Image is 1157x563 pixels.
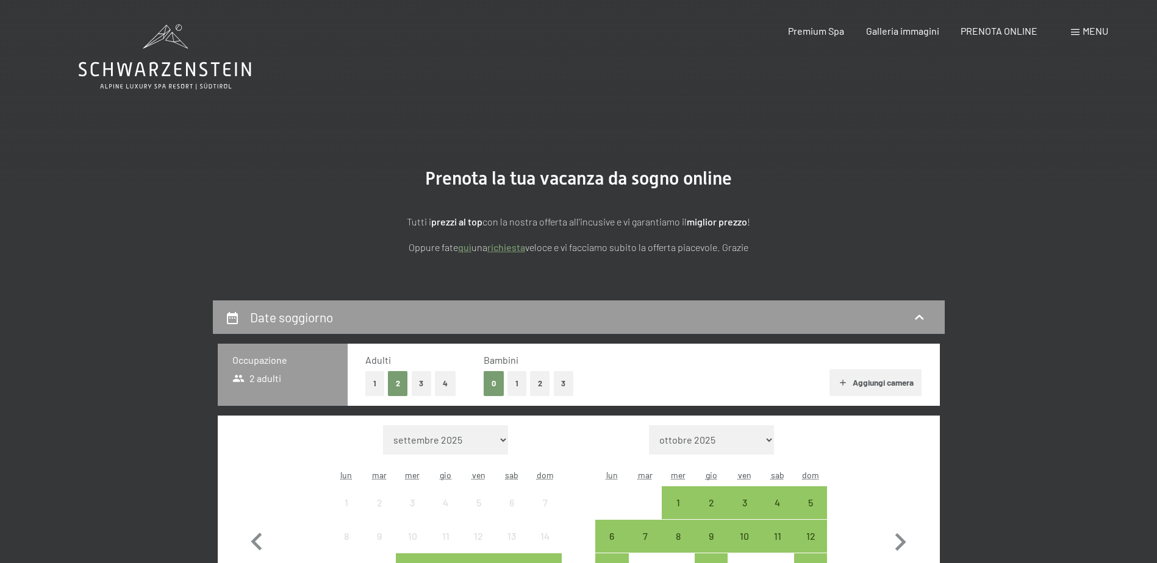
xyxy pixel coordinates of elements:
[662,520,695,553] div: arrivo/check-in possibile
[528,520,561,553] div: arrivo/check-in non effettuabile
[794,520,827,553] div: arrivo/check-in possibile
[662,486,695,519] div: arrivo/check-in possibile
[695,486,728,519] div: Thu Oct 02 2025
[431,498,461,528] div: 4
[484,354,518,366] span: Bambini
[495,520,528,553] div: arrivo/check-in non effettuabile
[364,498,395,528] div: 2
[396,520,429,553] div: arrivo/check-in non effettuabile
[595,520,628,553] div: Mon Oct 06 2025
[462,486,495,519] div: Fri Sep 05 2025
[330,486,363,519] div: arrivo/check-in non effettuabile
[472,470,485,480] abbr: venerdì
[365,354,391,366] span: Adulti
[462,520,495,553] div: arrivo/check-in non effettuabile
[728,520,761,553] div: arrivo/check-in possibile
[330,486,363,519] div: Mon Sep 01 2025
[496,531,527,562] div: 13
[771,470,784,480] abbr: sabato
[464,531,494,562] div: 12
[528,486,561,519] div: Sun Sep 07 2025
[274,239,884,255] p: Oppure fate una veloce e vi facciamo subito la offerta piacevole. Grazie
[761,520,794,553] div: Sat Oct 11 2025
[687,216,747,227] strong: miglior prezzo
[330,520,363,553] div: arrivo/check-in non effettuabile
[340,470,352,480] abbr: lunedì
[762,531,793,562] div: 11
[695,520,728,553] div: Thu Oct 09 2025
[331,498,362,528] div: 1
[496,498,527,528] div: 6
[663,531,693,562] div: 8
[696,531,726,562] div: 9
[425,168,732,189] span: Prenota la tua vacanza da sogno online
[429,486,462,519] div: Thu Sep 04 2025
[738,470,751,480] abbr: venerdì
[431,531,461,562] div: 11
[728,520,761,553] div: Fri Oct 10 2025
[795,531,826,562] div: 12
[487,241,525,253] a: richiesta
[429,520,462,553] div: arrivo/check-in non effettuabile
[396,486,429,519] div: Wed Sep 03 2025
[232,353,333,367] h3: Occupazione
[794,520,827,553] div: Sun Oct 12 2025
[365,371,384,396] button: 1
[606,470,618,480] abbr: lunedì
[232,372,282,385] span: 2 adulti
[866,25,939,37] a: Galleria immagini
[464,498,494,528] div: 5
[429,486,462,519] div: arrivo/check-in non effettuabile
[412,371,432,396] button: 3
[528,520,561,553] div: Sun Sep 14 2025
[728,486,761,519] div: arrivo/check-in possibile
[529,531,560,562] div: 14
[794,486,827,519] div: Sun Oct 05 2025
[429,520,462,553] div: Thu Sep 11 2025
[629,520,662,553] div: Tue Oct 07 2025
[794,486,827,519] div: arrivo/check-in possibile
[431,216,482,227] strong: prezzi al top
[638,470,653,480] abbr: martedì
[728,486,761,519] div: Fri Oct 03 2025
[729,531,759,562] div: 10
[696,498,726,528] div: 2
[397,498,428,528] div: 3
[629,520,662,553] div: arrivo/check-in possibile
[706,470,717,480] abbr: giovedì
[663,498,693,528] div: 1
[1083,25,1108,37] span: Menu
[462,520,495,553] div: Fri Sep 12 2025
[274,214,884,230] p: Tutti i con la nostra offerta all'incusive e vi garantiamo il !
[435,371,456,396] button: 4
[484,371,504,396] button: 0
[495,520,528,553] div: Sat Sep 13 2025
[788,25,844,37] a: Premium Spa
[961,25,1037,37] a: PRENOTA ONLINE
[495,486,528,519] div: arrivo/check-in non effettuabile
[458,241,471,253] a: quì
[671,470,686,480] abbr: mercoledì
[761,486,794,519] div: arrivo/check-in possibile
[662,520,695,553] div: Wed Oct 08 2025
[729,498,759,528] div: 3
[630,531,661,562] div: 7
[802,470,819,480] abbr: domenica
[364,531,395,562] div: 9
[507,371,526,396] button: 1
[462,486,495,519] div: arrivo/check-in non effettuabile
[505,470,518,480] abbr: sabato
[695,486,728,519] div: arrivo/check-in possibile
[363,486,396,519] div: arrivo/check-in non effettuabile
[528,486,561,519] div: arrivo/check-in non effettuabile
[363,520,396,553] div: Tue Sep 09 2025
[397,531,428,562] div: 10
[363,486,396,519] div: Tue Sep 02 2025
[396,520,429,553] div: Wed Sep 10 2025
[363,520,396,553] div: arrivo/check-in non effettuabile
[440,470,451,480] abbr: giovedì
[388,371,408,396] button: 2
